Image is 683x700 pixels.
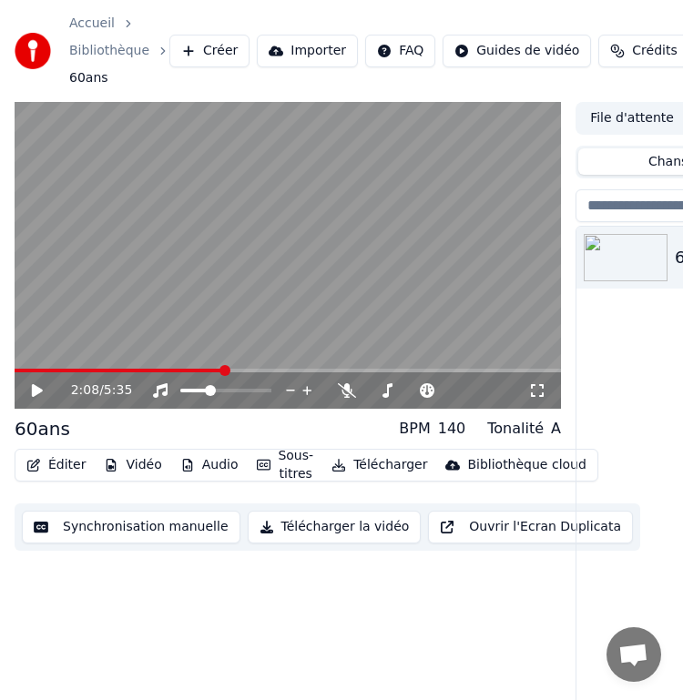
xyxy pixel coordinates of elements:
button: Guides de vidéo [443,35,591,67]
button: Créer [169,35,250,67]
img: youka [15,33,51,69]
button: Sous-titres [250,443,321,487]
button: Ouvrir l'Ecran Duplicata [428,511,633,543]
a: Accueil [69,15,115,33]
span: 60ans [69,69,108,87]
button: Vidéo [97,452,168,478]
button: Audio [173,452,246,478]
div: / [71,381,115,400]
button: Éditer [19,452,93,478]
button: Synchronisation manuelle [22,511,240,543]
span: Crédits [632,42,677,60]
div: BPM [399,418,430,440]
button: FAQ [365,35,435,67]
div: Bibliothèque cloud [467,456,586,474]
div: 60ans [15,416,70,441]
button: Importer [257,35,358,67]
div: 140 [438,418,466,440]
button: Télécharger la vidéo [248,511,422,543]
span: 2:08 [71,381,99,400]
div: A [551,418,561,440]
span: 5:35 [104,381,132,400]
a: Bibliothèque [69,42,149,60]
a: Ouvrir le chat [607,627,661,682]
div: Tonalité [487,418,544,440]
nav: breadcrumb [69,15,169,87]
button: Télécharger [324,452,434,478]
